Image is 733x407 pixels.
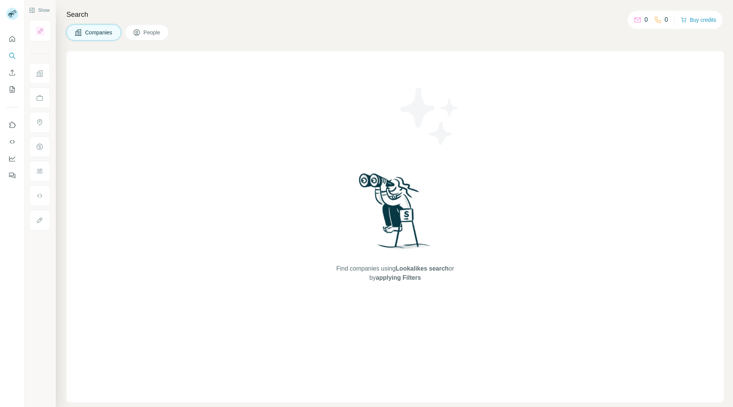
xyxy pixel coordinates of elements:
span: applying Filters [376,274,421,281]
button: Quick start [6,32,18,46]
button: Use Surfe API [6,135,18,149]
img: Surfe Illustration - Woman searching with binoculars [355,171,435,256]
button: Show [24,5,55,16]
button: Buy credits [681,15,716,25]
h4: Search [66,9,724,20]
p: 0 [665,15,668,24]
button: Enrich CSV [6,66,18,79]
span: Lookalikes search [396,265,449,272]
img: Surfe Illustration - Stars [395,82,464,151]
button: My lists [6,83,18,96]
button: Feedback [6,169,18,182]
p: 0 [644,15,648,24]
button: Search [6,49,18,63]
span: Find companies using or by [334,264,456,282]
button: Dashboard [6,152,18,165]
button: Use Surfe on LinkedIn [6,118,18,132]
span: People [144,29,161,36]
span: Companies [85,29,113,36]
